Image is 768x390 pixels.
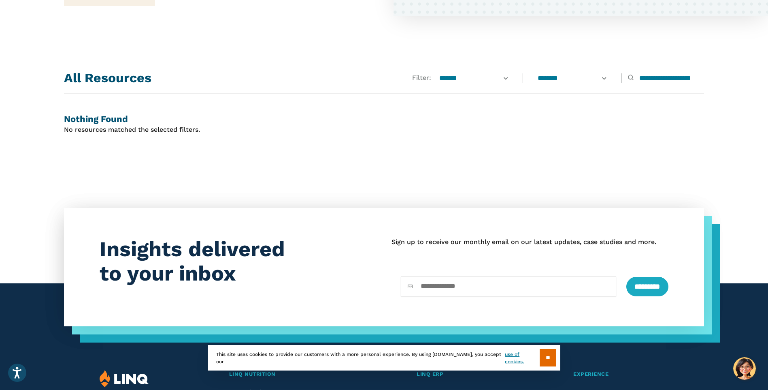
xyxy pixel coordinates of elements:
h2: All Resources [64,69,151,87]
h4: Insights delivered to your inbox [100,237,377,286]
a: use of cookies. [505,351,539,365]
p: Sign up to receive our monthly email on our latest updates, case studies and more. [391,237,668,247]
span: Filter: [412,73,431,82]
button: Hello, have a question? Let’s chat. [733,357,756,380]
p: No resources matched the selected filters. [64,125,264,135]
h4: Nothing Found [64,114,264,125]
div: This site uses cookies to provide our customers with a more personal experience. By using [DOMAIN... [208,345,560,371]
